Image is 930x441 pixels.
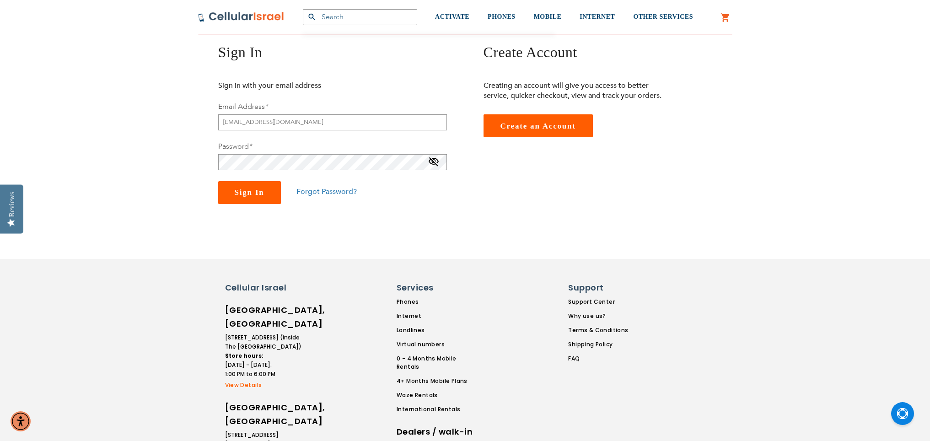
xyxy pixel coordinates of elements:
[397,425,474,439] h6: Dealers / walk-in
[484,44,577,60] span: Create Account
[568,326,628,334] a: Terms & Conditions
[218,181,281,204] button: Sign In
[225,333,303,379] li: [STREET_ADDRESS] (inside The [GEOGRAPHIC_DATA]) [DATE] - [DATE]: 1:00 PM to 6:00 PM
[198,11,285,22] img: Cellular Israel Logo
[235,188,264,197] span: Sign In
[568,355,628,363] a: FAQ
[218,81,403,91] p: Sign in with your email address
[397,312,480,320] a: Internet
[484,81,669,101] p: Creating an account will give you access to better service, quicker checkout, view and track your...
[633,13,693,20] span: OTHER SERVICES
[225,381,303,389] a: View Details
[568,340,628,349] a: Shipping Policy
[568,298,628,306] a: Support Center
[397,340,480,349] a: Virtual numbers
[500,122,576,130] span: Create an Account
[225,352,263,360] strong: Store hours:
[218,44,263,60] span: Sign In
[296,187,357,197] a: Forgot Password?
[435,13,469,20] span: ACTIVATE
[488,13,516,20] span: PHONES
[484,114,593,137] a: Create an Account
[568,312,628,320] a: Why use us?
[218,102,268,112] label: Email Address
[218,114,447,130] input: Email
[397,377,480,385] a: 4+ Months Mobile Plans
[303,9,417,25] input: Search
[225,303,303,331] h6: [GEOGRAPHIC_DATA], [GEOGRAPHIC_DATA]
[225,282,303,294] h6: Cellular Israel
[534,13,562,20] span: MOBILE
[218,141,252,151] label: Password
[8,192,16,217] div: Reviews
[397,405,480,414] a: International Rentals
[580,13,615,20] span: INTERNET
[397,326,480,334] a: Landlines
[397,282,474,294] h6: Services
[11,411,31,431] div: Accessibility Menu
[225,401,303,428] h6: [GEOGRAPHIC_DATA], [GEOGRAPHIC_DATA]
[397,391,480,399] a: Waze Rentals
[397,298,480,306] a: Phones
[397,355,480,371] a: 0 - 4 Months Mobile Rentals
[568,282,623,294] h6: Support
